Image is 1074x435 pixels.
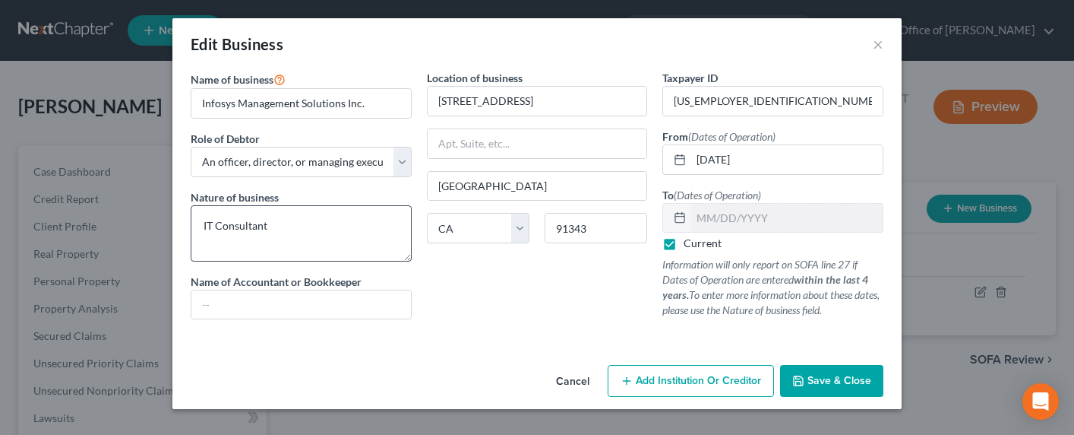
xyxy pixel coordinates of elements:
span: Business [222,35,283,53]
label: Taxpayer ID [662,70,718,86]
input: Enter name... [191,89,411,118]
p: Information will only report on SOFA line 27 if Dates of Operation are entered To enter more info... [662,257,883,318]
input: Apt, Suite, etc... [428,129,647,158]
button: × [873,35,883,53]
button: Save & Close [780,365,883,397]
span: Role of Debtor [191,132,260,145]
label: To [662,187,761,203]
label: Nature of business [191,189,279,205]
div: Open Intercom Messenger [1022,383,1059,420]
input: MM/DD/YYYY [691,204,883,233]
label: Location of business [427,70,523,86]
span: (Dates of Operation) [688,130,775,143]
label: Name of Accountant or Bookkeeper [191,274,362,290]
input: -- [191,291,411,319]
label: Current [684,236,722,251]
input: MM/DD/YYYY [691,145,883,174]
span: Edit [191,35,219,53]
span: (Dates of Operation) [674,189,761,202]
button: Cancel [544,367,602,397]
input: Enter zip... [545,213,647,243]
label: From [662,129,775,144]
input: Enter address... [428,87,647,116]
input: # [663,87,883,116]
span: Name of business [191,73,273,86]
button: Add Institution Or Creditor [608,365,774,397]
span: Save & Close [807,374,871,387]
input: Enter city... [428,172,647,201]
span: Add Institution Or Creditor [636,374,761,387]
